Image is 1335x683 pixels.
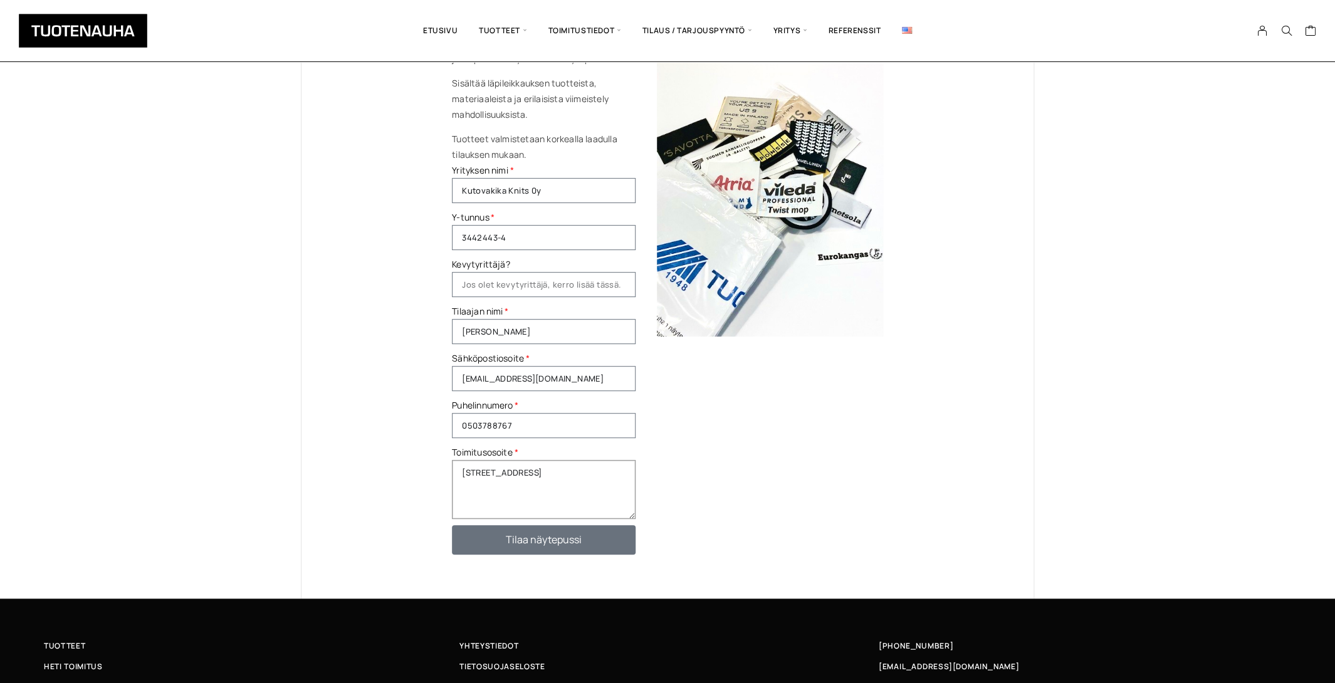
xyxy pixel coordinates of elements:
[459,660,545,673] span: Tietosuojaseloste
[818,9,892,52] a: Referenssit
[1304,24,1316,39] a: Cart
[879,660,1020,673] a: [EMAIL_ADDRESS][DOMAIN_NAME]
[19,14,147,48] img: Tuotenauha Oy
[452,397,518,413] label: Puhelinnumero
[902,27,912,34] img: English
[657,35,883,336] img: Tilaa ja tutustu 1
[452,162,514,178] label: Yrityksen nimi
[452,272,636,297] input: Jos olet kevytyrittäjä, kerro lisää tässä.
[452,303,508,319] label: Tilaajan nimi
[506,534,582,545] span: Tilaa näytepussi
[762,9,817,52] span: Yritys
[537,9,631,52] span: Toimitustiedot
[452,350,530,366] label: Sähköpostiosoite
[452,444,518,460] label: Toimitusosoite
[468,9,537,52] span: Tuotteet
[452,131,636,162] p: Tuotteet valmistetaan korkealla laadulla tilauksen mukaan.
[1250,25,1275,36] a: My Account
[459,660,875,673] a: Tietosuojaseloste
[459,639,875,652] a: Yhteystiedot
[452,75,636,122] p: Sisältää läpileikkauksen tuotteista, materiaaleista ja erilaisista viimeistely mahdollisuuksista.
[44,639,459,652] a: Tuotteet
[452,256,510,272] label: Kevytyrittäjä?
[452,225,636,250] input: 1234567-1
[44,660,459,673] a: Heti toimitus
[452,525,636,555] button: Tilaa näytepussi
[459,639,518,652] span: Yhteystiedot
[44,639,85,652] span: Tuotteet
[452,366,636,391] input: nimi@yritys.fi
[452,319,636,344] input: Etunimi Sukunimi
[452,209,495,225] label: Y-tunnus
[879,639,954,652] a: [PHONE_NUMBER]
[412,9,468,52] a: Etusivu
[632,9,763,52] span: Tilaus / Tarjouspyyntö
[1274,25,1298,36] button: Search
[452,413,636,438] input: Only numbers and phone characters (#, -, *, etc) are accepted.
[452,162,636,561] form: New Form
[452,178,636,203] input: Yritys Oy
[44,660,103,673] span: Heti toimitus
